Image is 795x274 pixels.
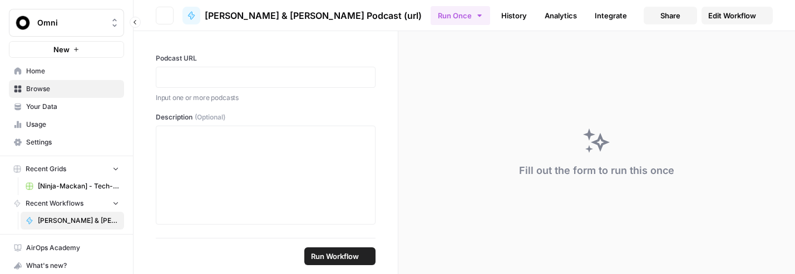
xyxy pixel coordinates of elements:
span: [PERSON_NAME] & [PERSON_NAME] Podcast (url) [38,216,119,226]
button: Recent Grids [9,161,124,177]
div: What's new? [9,257,124,274]
a: History [495,7,534,24]
span: Recent Workflows [26,198,83,208]
a: AirOps Academy [9,239,124,257]
span: Settings [26,137,119,147]
img: Omni Logo [13,13,33,33]
a: Analytics [538,7,584,24]
a: Browse [9,80,124,98]
button: Share [644,7,697,24]
button: New [9,41,124,58]
span: Share [660,10,680,21]
label: Description [156,112,376,122]
a: Integrate [588,7,634,24]
label: Podcast URL [156,53,376,63]
a: Usage [9,116,124,133]
span: Browse [26,84,119,94]
a: Settings [9,133,124,151]
span: (Optional) [195,112,225,122]
div: Fill out the form to run this once [519,163,674,178]
a: [PERSON_NAME] & [PERSON_NAME] Podcast (url) [182,7,422,24]
a: [Ninja-Mackan] - Tech-kategoriseraren Grid [21,177,124,195]
button: Workspace: Omni [9,9,124,37]
span: AirOps Academy [26,243,119,253]
button: Recent Workflows [9,195,124,212]
a: Home [9,62,124,80]
span: Your Data [26,102,119,112]
span: Run Workflow [311,251,359,262]
span: Omni [37,17,105,28]
button: Run Once [431,6,490,25]
span: New [53,44,70,55]
span: Recent Grids [26,164,66,174]
span: [PERSON_NAME] & [PERSON_NAME] Podcast (url) [205,9,422,22]
span: Home [26,66,119,76]
span: [Ninja-Mackan] - Tech-kategoriseraren Grid [38,181,119,191]
span: Edit Workflow [708,10,756,21]
a: Your Data [9,98,124,116]
a: Edit Workflow [702,7,773,24]
p: Input one or more podcasts [156,92,376,103]
button: Run Workflow [304,247,376,265]
span: Usage [26,119,119,129]
a: [PERSON_NAME] & [PERSON_NAME] Podcast (url) [21,212,124,230]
